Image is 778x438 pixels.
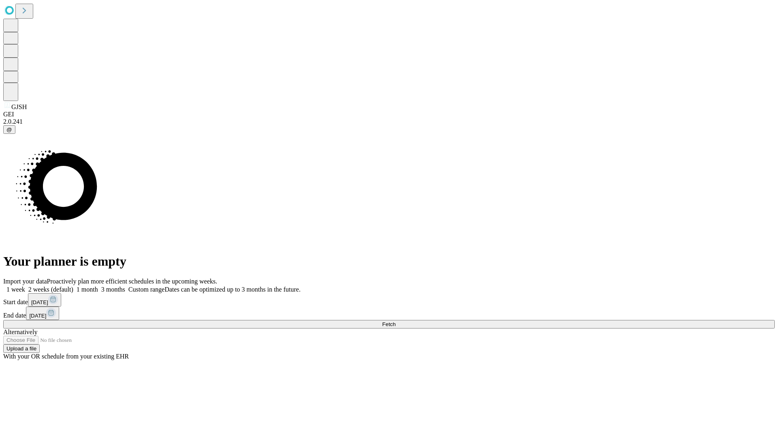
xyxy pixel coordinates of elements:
span: Import your data [3,278,47,285]
button: Fetch [3,320,775,328]
button: @ [3,125,15,134]
button: [DATE] [26,307,59,320]
button: Upload a file [3,344,40,353]
span: 2 weeks (default) [28,286,73,293]
button: [DATE] [28,293,61,307]
span: With your OR schedule from your existing EHR [3,353,129,360]
div: GEI [3,111,775,118]
span: @ [6,127,12,133]
span: 3 months [101,286,125,293]
span: Custom range [128,286,165,293]
h1: Your planner is empty [3,254,775,269]
span: [DATE] [29,313,46,319]
div: 2.0.241 [3,118,775,125]
span: GJSH [11,103,27,110]
span: Alternatively [3,328,37,335]
span: Proactively plan more efficient schedules in the upcoming weeks. [47,278,217,285]
span: 1 week [6,286,25,293]
span: Dates can be optimized up to 3 months in the future. [165,286,300,293]
span: [DATE] [31,299,48,305]
div: Start date [3,293,775,307]
div: End date [3,307,775,320]
span: 1 month [77,286,98,293]
span: Fetch [382,321,395,327]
